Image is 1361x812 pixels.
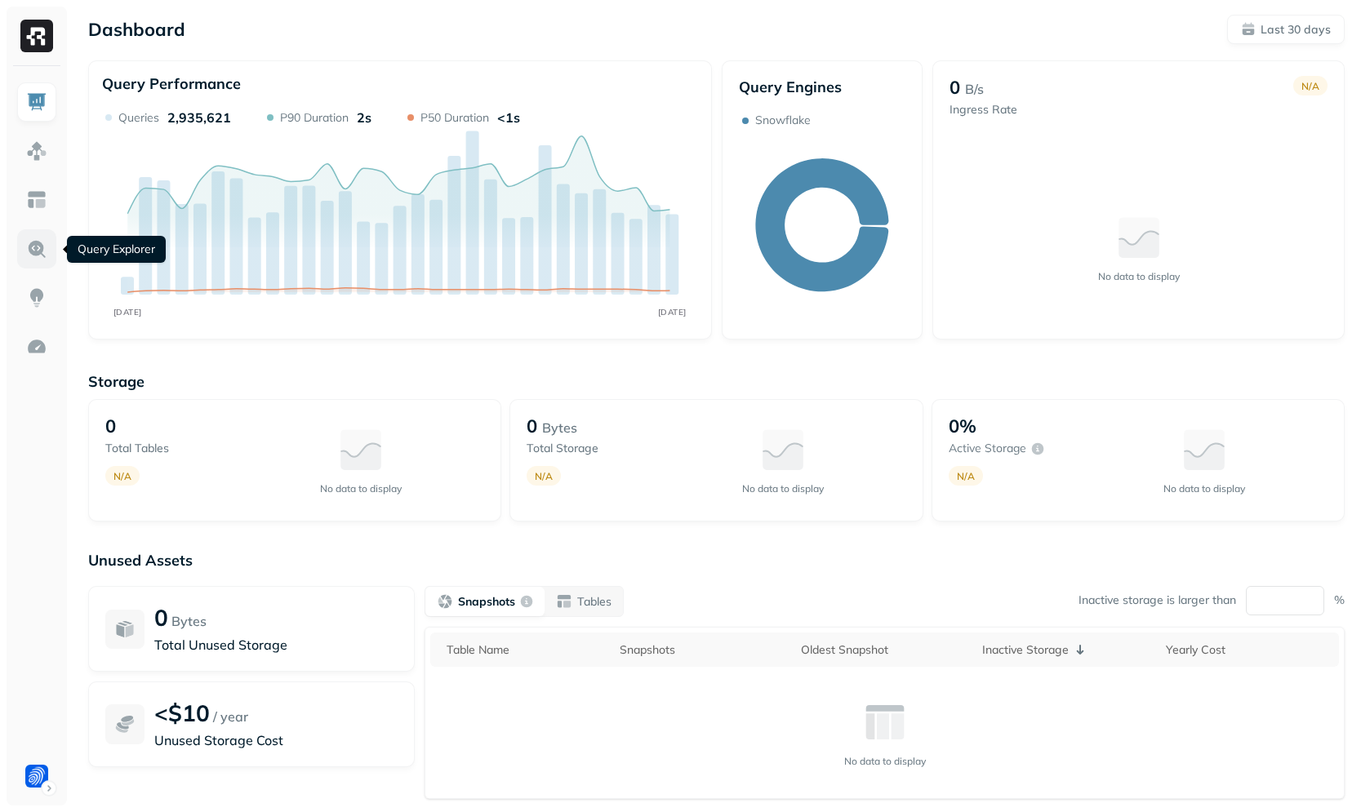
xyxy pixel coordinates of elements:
p: B/s [965,79,984,99]
p: <1s [497,109,520,126]
img: Asset Explorer [26,189,47,211]
p: Total Unused Storage [154,635,398,654]
div: Oldest Snapshot [801,642,966,658]
p: Tables [577,594,612,610]
p: Unused Assets [88,551,1345,570]
p: Ingress Rate [950,102,1017,118]
tspan: [DATE] [658,307,687,317]
img: Forter [25,765,48,788]
tspan: [DATE] [113,307,142,317]
p: Snapshots [458,594,515,610]
div: Yearly Cost [1166,642,1331,658]
p: Inactive Storage [982,642,1069,658]
p: Dashboard [88,18,185,41]
img: Insights [26,287,47,308]
img: Assets [26,140,47,162]
p: No data to display [742,482,824,495]
p: Query Engines [739,78,906,96]
p: P90 Duration [280,110,349,126]
p: Unused Storage Cost [154,730,398,750]
div: Table Name [447,642,603,658]
p: <$10 [154,699,210,727]
p: No data to display [320,482,402,495]
p: No data to display [1163,482,1245,495]
p: 0 [154,603,168,632]
p: Inactive storage is larger than [1079,592,1236,608]
p: No data to display [1098,270,1180,282]
p: 0 [527,415,537,437]
p: N/A [535,470,553,482]
p: 0% [949,415,976,437]
p: N/A [113,470,131,482]
p: 2s [357,109,371,126]
div: Query Explorer [67,236,166,263]
img: Dashboard [26,91,47,113]
p: Active storage [949,441,1026,456]
p: % [1334,592,1345,608]
p: Queries [118,110,159,126]
p: Bytes [171,611,207,631]
p: 0 [950,76,960,99]
p: Last 30 days [1261,22,1331,38]
button: Last 30 days [1227,15,1345,44]
p: Snowflake [755,113,811,128]
p: N/A [1301,80,1319,92]
p: Total tables [105,441,238,456]
p: P50 Duration [420,110,489,126]
p: 2,935,621 [167,109,231,126]
img: Ryft [20,20,53,52]
p: Query Performance [102,74,241,93]
img: Query Explorer [26,238,47,260]
p: / year [213,707,248,726]
p: Total storage [527,441,660,456]
p: No data to display [844,755,926,767]
p: 0 [105,415,116,437]
p: N/A [957,470,975,482]
p: Bytes [542,418,577,437]
img: Optimization [26,336,47,357]
p: Storage [88,372,1345,391]
div: Snapshots [620,642,785,658]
